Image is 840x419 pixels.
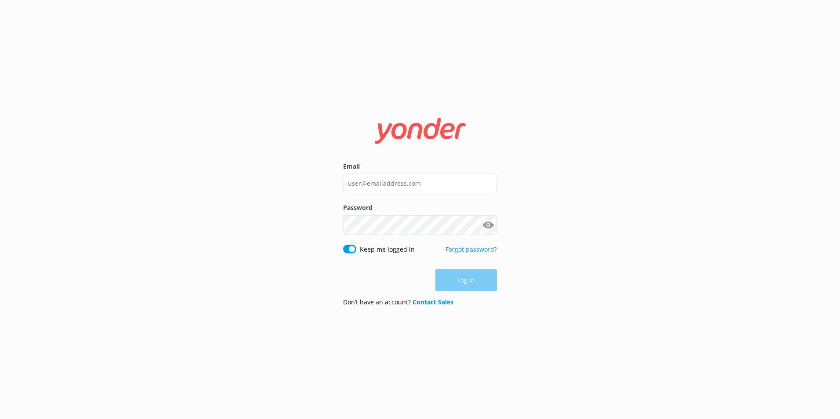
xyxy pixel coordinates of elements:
[360,245,415,254] label: Keep me logged in
[445,245,497,253] a: Forgot password?
[343,173,497,193] input: user@emailaddress.com
[343,162,497,171] label: Email
[413,298,453,306] a: Contact Sales
[343,297,453,307] p: Don’t have an account?
[479,216,497,234] button: Show password
[343,203,497,213] label: Password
